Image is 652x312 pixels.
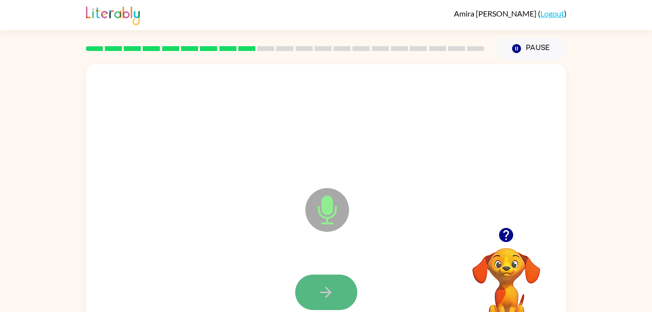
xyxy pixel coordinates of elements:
button: Pause [496,37,567,60]
span: Amira [PERSON_NAME] [454,9,538,18]
div: ( ) [454,9,567,18]
a: Logout [540,9,564,18]
img: Literably [86,4,140,25]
